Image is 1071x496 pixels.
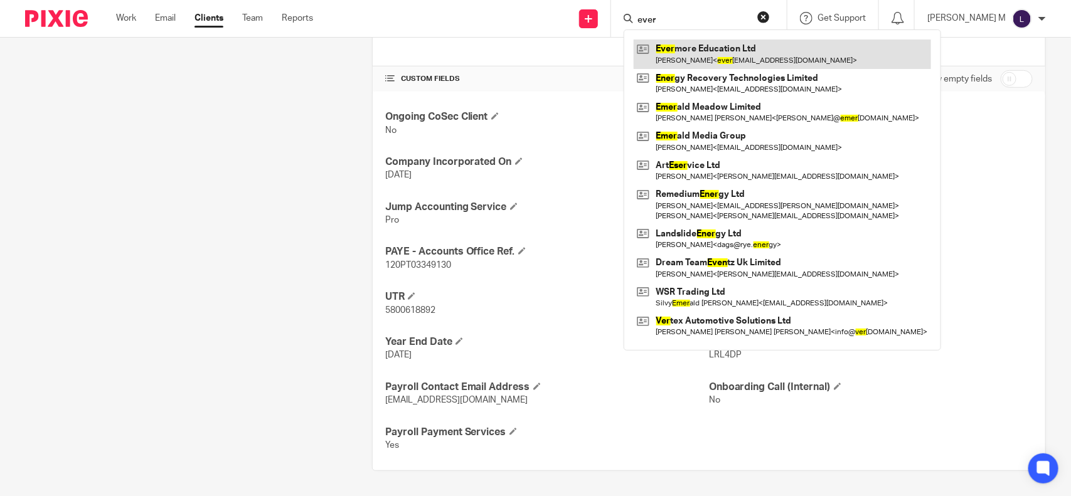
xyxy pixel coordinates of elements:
span: No [709,396,720,404]
label: Show empty fields [920,73,992,85]
span: [DATE] [385,351,412,359]
h4: Company Incorporated On [385,156,709,169]
span: No [385,126,397,135]
h4: Onboarding Call (Internal) [709,381,1033,394]
h4: PAYE - Accounts Office Ref. [385,245,709,258]
h4: UTR [385,290,709,303]
img: Pixie [25,10,88,27]
span: 5800618892 [385,306,435,315]
a: Email [155,12,176,24]
span: LRL4DP [709,351,742,359]
h4: Payroll Payment Services [385,426,709,439]
h4: Jump Accounting Service [385,201,709,214]
h4: Ongoing CoSec Client [385,110,709,124]
a: Clients [194,12,223,24]
input: Search [636,15,749,26]
span: 120PT03349130 [385,261,451,270]
a: Reports [282,12,313,24]
p: [PERSON_NAME] M [927,12,1006,24]
h4: Payroll Contact Email Address [385,381,709,394]
span: Pro [385,216,399,224]
a: Team [242,12,263,24]
span: Yes [385,441,399,450]
h4: CUSTOM FIELDS [385,74,709,84]
h4: Year End Date [385,335,709,349]
span: [EMAIL_ADDRESS][DOMAIN_NAME] [385,396,528,404]
span: [DATE] [385,171,412,179]
img: svg%3E [1012,9,1032,29]
button: Clear [757,11,770,23]
a: Work [116,12,136,24]
span: Get Support [818,14,866,23]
